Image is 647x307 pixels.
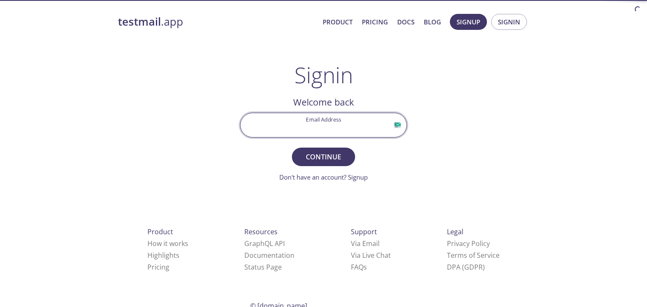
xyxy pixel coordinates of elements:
a: Via Live Chat [351,251,391,260]
a: GraphQL API [244,239,285,248]
a: Don't have an account? Signup [279,173,368,181]
span: Continue [301,151,346,163]
a: DPA (GDPR) [447,262,485,272]
button: Signup [450,14,487,30]
a: FAQ [351,262,367,272]
a: Via Email [351,239,380,248]
a: Blog [424,16,441,27]
h2: Welcome back [240,95,407,109]
button: Continue [292,148,355,166]
span: Resources [244,227,278,236]
a: Pricing [147,262,169,272]
span: s [364,262,367,272]
a: Docs [397,16,414,27]
a: Terms of Service [447,251,500,260]
a: Documentation [244,251,294,260]
h1: Signin [294,62,353,87]
strong: testmail [118,14,161,29]
span: Signup [457,16,480,27]
a: Highlights [147,251,179,260]
span: Legal [447,227,463,236]
a: Privacy Policy [447,239,490,248]
button: Signin [491,14,527,30]
a: Status Page [244,262,282,272]
span: Support [351,227,377,236]
a: testmail.app [118,15,316,29]
span: Signin [498,16,520,27]
a: Product [323,16,353,27]
span: Product [147,227,173,236]
a: Pricing [362,16,388,27]
a: How it works [147,239,188,248]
